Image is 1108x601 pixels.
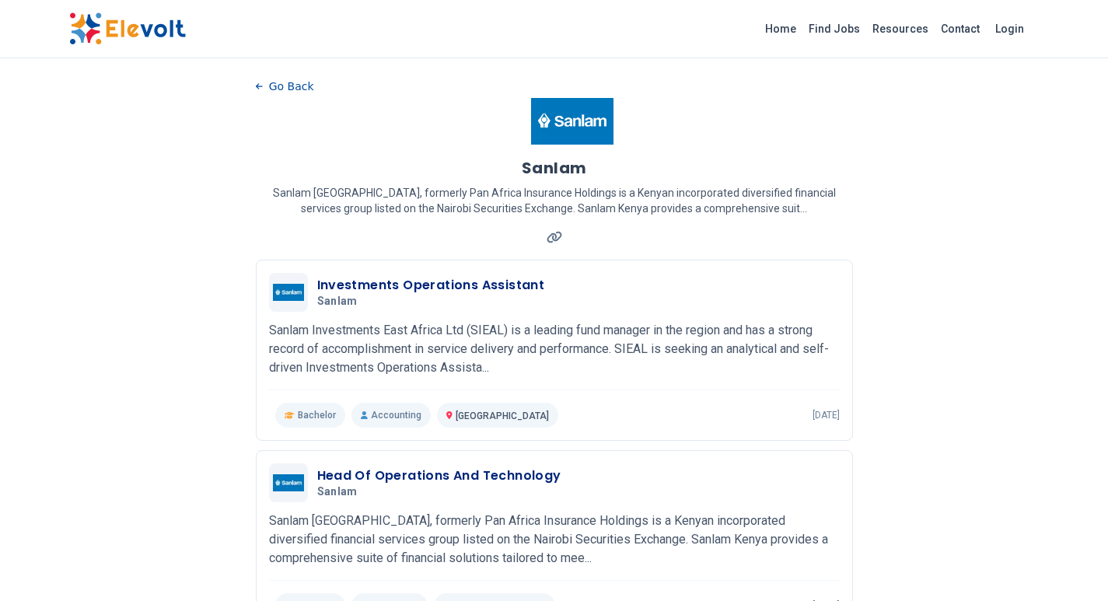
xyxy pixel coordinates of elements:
span: Sanlam [317,295,358,309]
img: Sanlam [273,284,304,302]
span: Bachelor [298,409,336,421]
p: Sanlam [GEOGRAPHIC_DATA], formerly Pan Africa Insurance Holdings is a Kenyan incorporated diversi... [256,185,853,216]
button: Go Back [256,75,314,98]
p: Accounting [351,403,431,428]
span: Sanlam [317,485,358,499]
p: Sanlam [GEOGRAPHIC_DATA], formerly Pan Africa Insurance Holdings is a Kenyan incorporated diversi... [269,512,840,568]
h3: Head Of Operations And Technology [317,466,561,485]
a: Home [759,16,802,41]
p: Sanlam Investments East Africa Ltd (SIEAL) is a leading fund manager in the region and has a stro... [269,321,840,377]
img: Elevolt [69,12,186,45]
p: [DATE] [813,409,840,421]
h3: Investments Operations Assistant [317,276,545,295]
span: [GEOGRAPHIC_DATA] [456,411,549,421]
a: Login [986,13,1033,44]
a: Resources [866,16,935,41]
a: Find Jobs [802,16,866,41]
img: Sanlam [531,98,613,145]
img: Sanlam [273,474,304,492]
h1: Sanlam [522,157,587,179]
a: Contact [935,16,986,41]
a: SanlamInvestments Operations AssistantSanlamSanlam Investments East Africa Ltd (SIEAL) is a leadi... [269,273,840,428]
